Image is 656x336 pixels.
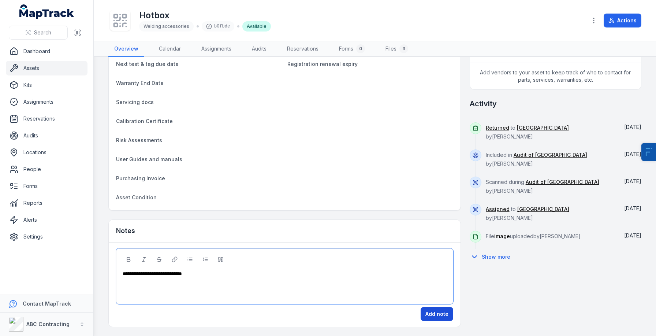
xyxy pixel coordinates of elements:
[116,137,162,143] span: Risk Assessments
[486,179,599,194] span: Scanned during by [PERSON_NAME]
[421,307,453,321] button: Add note
[246,41,272,57] a: Audits
[168,253,181,266] button: Link
[6,213,87,227] a: Alerts
[19,4,74,19] a: MapTrack
[116,80,164,86] span: Warranty End Date
[6,196,87,210] a: Reports
[202,21,234,32] div: b0fbde
[6,145,87,160] a: Locations
[517,206,569,213] a: [GEOGRAPHIC_DATA]
[356,44,365,53] div: 0
[486,125,569,140] span: to by [PERSON_NAME]
[116,118,173,124] span: Calibration Certificate
[486,206,569,221] span: to by [PERSON_NAME]
[494,233,510,239] span: image
[138,253,150,266] button: Italic
[116,99,154,105] span: Servicing docs
[470,249,515,265] button: Show more
[153,41,187,57] a: Calendar
[6,229,87,244] a: Settings
[624,178,641,184] time: 27/06/2025, 9:52:36 am
[470,99,497,109] h2: Activity
[116,156,182,162] span: User Guides and manuals
[143,23,189,29] span: Welding accessories
[6,95,87,109] a: Assignments
[517,124,569,132] a: [GEOGRAPHIC_DATA]
[6,78,87,92] a: Kits
[399,44,408,53] div: 3
[486,152,587,167] span: Included in by [PERSON_NAME]
[199,253,212,266] button: Ordered List
[470,63,641,89] span: Add vendors to your asset to keep track of who to contact for parts, services, warranties, etc.
[624,205,641,211] time: 27/06/2025, 9:52:02 am
[604,14,641,27] button: Actions
[26,321,70,327] strong: ABC Contracting
[242,21,271,32] div: Available
[281,41,324,57] a: Reservations
[514,151,587,159] a: Audit of [GEOGRAPHIC_DATA]
[287,61,358,67] span: Registration renewal expiry
[116,61,179,67] span: Next test & tag due date
[184,253,196,266] button: Bulleted List
[624,178,641,184] span: [DATE]
[195,41,237,57] a: Assignments
[624,151,641,157] span: [DATE]
[116,226,135,236] h3: Notes
[624,151,641,157] time: 27/06/2025, 9:52:36 am
[380,41,414,57] a: Files3
[34,29,51,36] span: Search
[6,162,87,177] a: People
[624,232,641,239] time: 27/06/2025, 9:51:35 am
[624,205,641,211] span: [DATE]
[116,175,165,181] span: Purchasing Invoice
[108,41,144,57] a: Overview
[153,253,165,266] button: Strikethrough
[526,178,599,186] a: Audit of [GEOGRAPHIC_DATA]
[486,233,581,239] span: File uploaded by [PERSON_NAME]
[116,194,157,200] span: Asset Condition
[6,61,87,75] a: Assets
[139,10,271,21] h1: Hotbox
[624,232,641,239] span: [DATE]
[333,41,371,57] a: Forms0
[9,26,68,40] button: Search
[624,124,641,130] time: 27/06/2025, 9:52:36 am
[6,179,87,193] a: Forms
[23,300,71,307] strong: Contact MapTrack
[486,206,510,213] a: Assigned
[624,124,641,130] span: [DATE]
[6,128,87,143] a: Audits
[122,253,135,266] button: Bold
[6,44,87,59] a: Dashboard
[486,124,509,132] a: Returned
[6,111,87,126] a: Reservations
[215,253,227,266] button: Blockquote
